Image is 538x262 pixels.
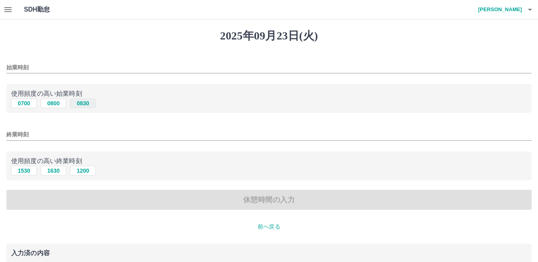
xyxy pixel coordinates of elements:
[11,156,527,166] p: 使用頻度の高い終業時刻
[6,223,532,231] p: 前へ戻る
[6,29,532,43] h1: 2025年09月23日(火)
[41,98,66,108] button: 0800
[11,166,37,175] button: 1530
[41,166,66,175] button: 1630
[11,250,527,256] p: 入力済の内容
[70,98,96,108] button: 0830
[70,166,96,175] button: 1200
[11,98,37,108] button: 0700
[11,89,527,98] p: 使用頻度の高い始業時刻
